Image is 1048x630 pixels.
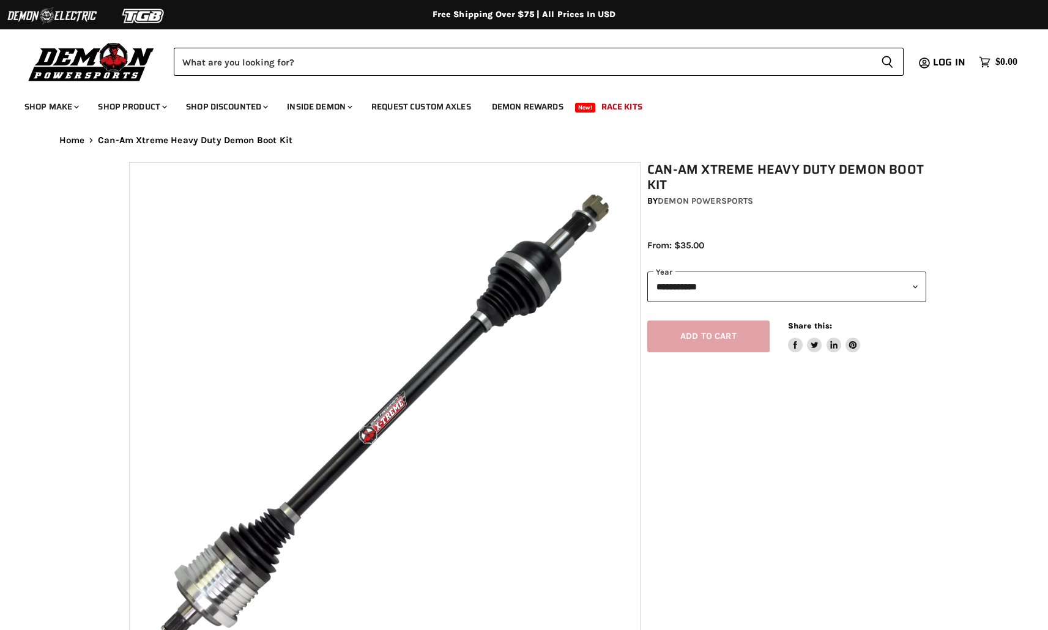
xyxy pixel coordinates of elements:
a: Demon Rewards [483,94,573,119]
div: by [647,195,926,208]
aside: Share this: [788,321,861,353]
img: Demon Powersports [24,40,158,83]
a: $0.00 [973,53,1024,71]
span: Log in [933,54,965,70]
select: year [647,272,926,302]
a: Shop Make [15,94,86,119]
span: From: $35.00 [647,240,704,251]
span: New! [575,103,596,113]
span: Can-Am Xtreme Heavy Duty Demon Boot Kit [98,135,292,146]
input: Search [174,48,871,76]
a: Shop Discounted [177,94,275,119]
form: Product [174,48,904,76]
span: $0.00 [995,56,1017,68]
h1: Can-Am Xtreme Heavy Duty Demon Boot Kit [647,162,926,193]
a: Shop Product [89,94,174,119]
a: Demon Powersports [658,196,753,206]
nav: Breadcrumbs [35,135,1014,146]
ul: Main menu [15,89,1014,119]
img: Demon Electric Logo 2 [6,4,98,28]
a: Home [59,135,85,146]
span: Share this: [788,321,832,330]
div: Free Shipping Over $75 | All Prices In USD [35,9,1014,20]
a: Log in [927,57,973,68]
a: Request Custom Axles [362,94,480,119]
a: Race Kits [592,94,652,119]
button: Search [871,48,904,76]
img: TGB Logo 2 [98,4,190,28]
a: Inside Demon [278,94,360,119]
